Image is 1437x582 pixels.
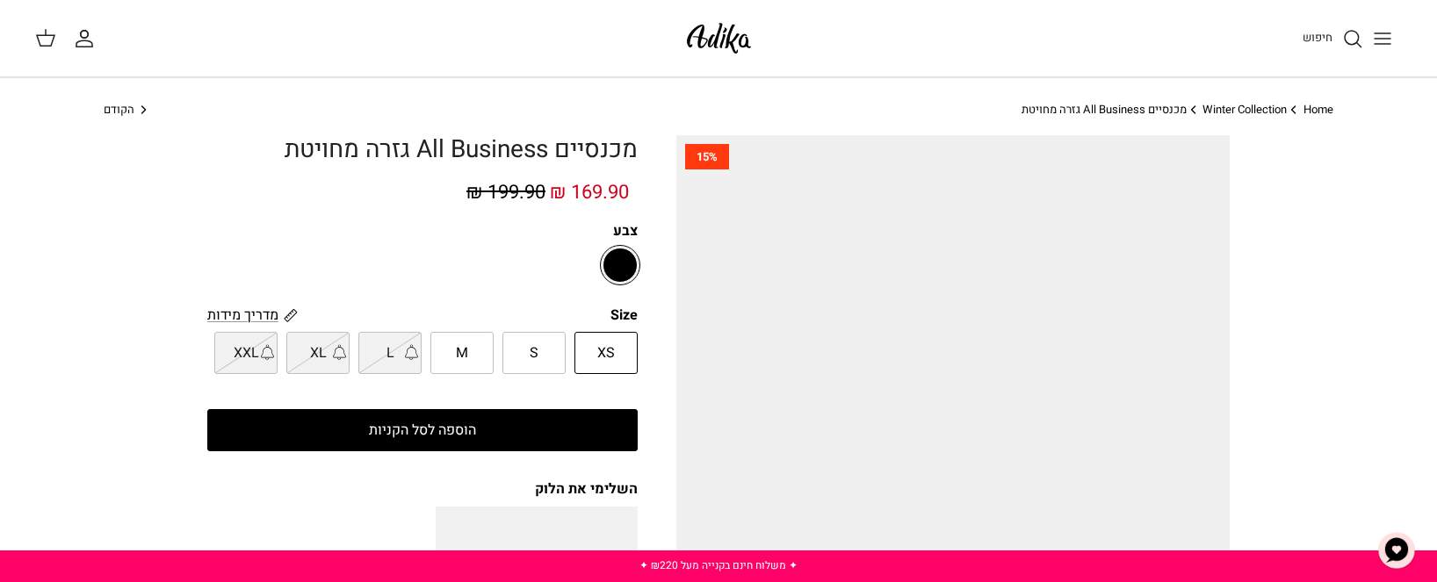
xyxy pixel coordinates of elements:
nav: Breadcrumbs [104,102,1333,119]
span: S [530,342,538,365]
a: ✦ משלוח חינם בקנייה מעל ₪220 ✦ [639,557,798,573]
a: חיפוש [1303,28,1363,49]
label: צבע [207,221,638,241]
span: XXL [234,342,259,365]
span: M [456,342,468,365]
button: צ'אט [1370,524,1423,577]
button: הוספה לסל הקניות [207,409,638,451]
h1: מכנסיים All Business גזרה מחויטת [207,135,638,165]
span: L [386,342,394,365]
legend: Size [610,305,638,325]
span: 169.90 ₪ [550,178,629,206]
span: חיפוש [1303,29,1332,46]
button: Toggle menu [1363,19,1402,58]
a: Winter Collection [1202,101,1287,118]
a: החשבון שלי [74,28,102,49]
div: השלימי את הלוק [207,479,638,499]
a: מכנסיים All Business גזרה מחויטת [1022,101,1187,118]
span: מדריך מידות [207,305,278,326]
img: Adika IL [682,18,756,59]
a: הקודם [104,102,151,119]
span: 199.90 ₪ [466,178,545,206]
span: XS [597,342,615,365]
a: Home [1303,101,1333,118]
span: הקודם [104,101,134,118]
a: מדריך מידות [207,305,298,325]
span: XL [310,342,327,365]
